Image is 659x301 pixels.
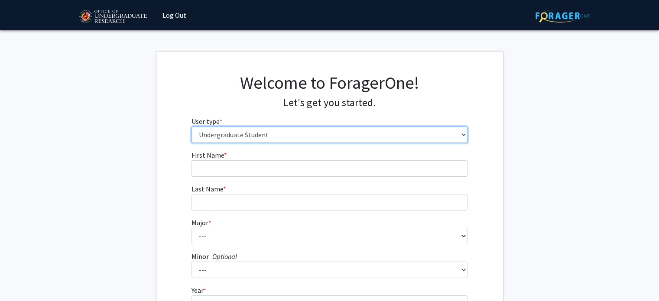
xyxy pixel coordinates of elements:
img: University of Maryland Logo [76,6,149,28]
label: User type [192,116,222,126]
span: First Name [192,151,224,159]
h1: Welcome to ForagerOne! [192,72,467,93]
label: Major [192,217,211,228]
iframe: Chat [6,262,37,295]
span: Last Name [192,184,223,193]
i: - Optional [209,252,237,261]
h4: Let's get you started. [192,97,467,109]
label: Minor [192,251,237,262]
label: Year [192,285,206,295]
img: ForagerOne Logo [536,9,590,23]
